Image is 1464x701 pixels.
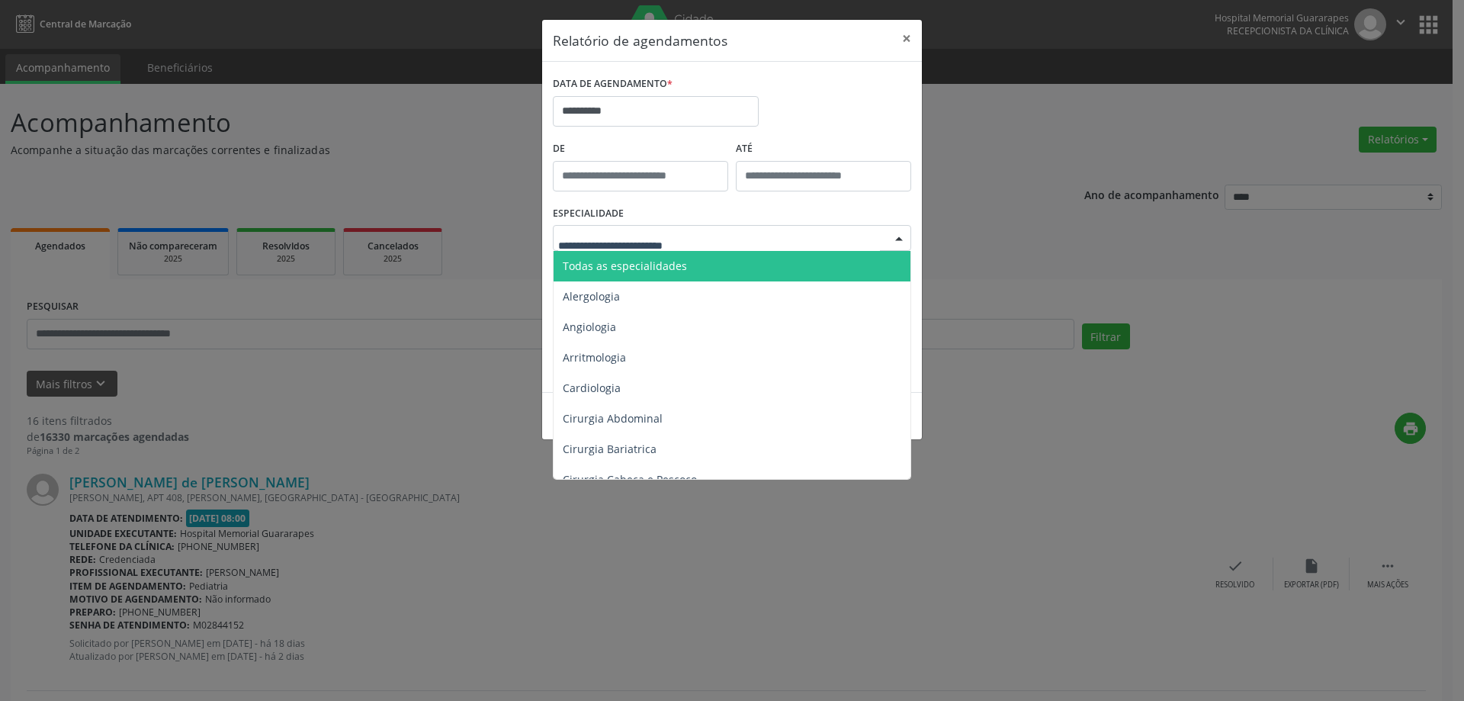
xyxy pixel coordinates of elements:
label: ATÉ [736,137,911,161]
span: Cardiologia [563,381,621,395]
h5: Relatório de agendamentos [553,31,727,50]
label: ESPECIALIDADE [553,202,624,226]
span: Todas as especialidades [563,259,687,273]
label: De [553,137,728,161]
label: DATA DE AGENDAMENTO [553,72,673,96]
button: Close [891,20,922,57]
span: Cirurgia Abdominal [563,411,663,426]
span: Cirurgia Bariatrica [563,442,657,456]
span: Cirurgia Cabeça e Pescoço [563,472,697,487]
span: Alergologia [563,289,620,304]
span: Angiologia [563,320,616,334]
span: Arritmologia [563,350,626,365]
